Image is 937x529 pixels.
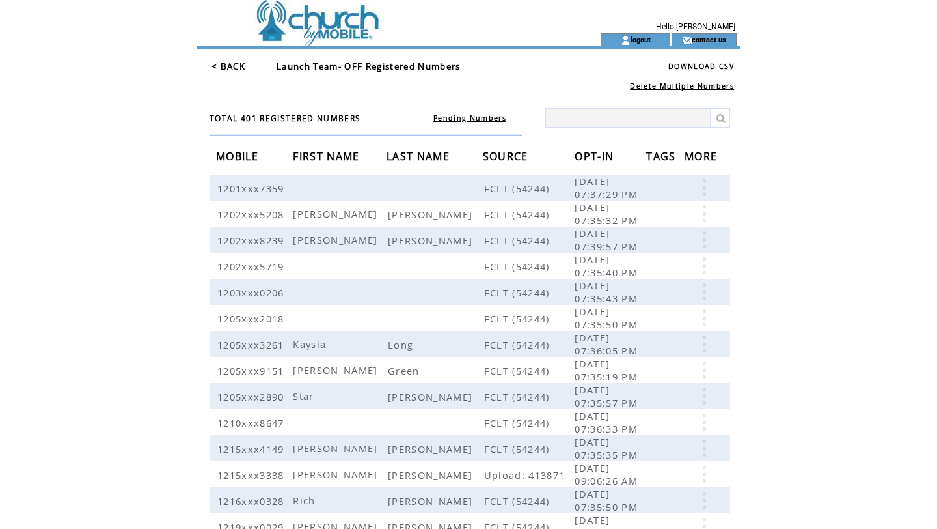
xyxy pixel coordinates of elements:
span: 1205xxx2018 [217,312,288,325]
span: FCLT (54244) [484,494,553,508]
span: 1210xxx8647 [217,416,288,429]
span: [PERSON_NAME] [388,390,476,403]
span: [DATE] 07:35:35 PM [575,435,641,461]
span: FCLT (54244) [484,260,553,273]
span: Upload: 413871 [484,468,569,481]
span: FCLT (54244) [484,234,553,247]
span: 1215xxx4149 [217,442,288,455]
span: Hello [PERSON_NAME] [656,22,735,31]
span: TOTAL 401 REGISTERED NUMBERS [210,113,360,124]
a: TAGS [646,152,679,160]
a: DOWNLOAD CSV [668,62,734,71]
span: TAGS [646,146,679,170]
span: Green [388,364,423,377]
span: Kaysia [293,337,329,350]
span: 1202xxx5719 [217,260,288,273]
span: [PERSON_NAME] [293,442,381,455]
span: [PERSON_NAME] [388,208,476,221]
span: [DATE] 07:35:32 PM [575,201,641,227]
span: [PERSON_NAME] [293,468,381,481]
span: [DATE] 07:39:57 PM [575,227,641,253]
span: [DATE] 07:35:43 PM [575,279,641,305]
span: Long [388,338,416,351]
span: FCLT (54244) [484,286,553,299]
span: 1203xxx0206 [217,286,288,299]
span: [PERSON_NAME] [293,207,381,220]
span: 1215xxx3338 [217,468,288,481]
span: Launch Team- OFF Registered Numbers [277,61,461,72]
span: 1202xxx8239 [217,234,288,247]
span: FCLT (54244) [484,390,553,403]
span: 1201xxx7359 [217,182,288,195]
span: [PERSON_NAME] [293,364,381,377]
a: SOURCE [483,152,532,160]
a: FIRST NAME [293,152,362,160]
span: [PERSON_NAME] [388,442,476,455]
span: 1205xxx9151 [217,364,288,377]
a: Pending Numbers [433,113,506,122]
span: [PERSON_NAME] [293,233,381,246]
span: 1205xxx2890 [217,390,288,403]
a: contact us [692,35,726,44]
span: MORE [685,146,720,170]
span: [DATE] 09:06:26 AM [575,461,641,487]
span: [DATE] 07:35:57 PM [575,383,641,409]
span: [DATE] 07:35:50 PM [575,487,641,513]
span: FCLT (54244) [484,416,553,429]
span: FCLT (54244) [484,442,553,455]
span: FCLT (54244) [484,208,553,221]
a: Delete Multiple Numbers [630,81,734,91]
a: logout [631,35,651,44]
span: FCLT (54244) [484,364,553,377]
a: OPT-IN [575,152,617,160]
span: [DATE] 07:35:19 PM [575,357,641,383]
span: [DATE] 07:36:05 PM [575,331,641,357]
span: Star [293,390,317,403]
a: LAST NAME [387,152,453,160]
a: < BACK [211,61,245,72]
img: contact_us_icon.gif [682,35,692,46]
img: account_icon.gif [621,35,631,46]
span: FCLT (54244) [484,338,553,351]
span: [DATE] 07:37:29 PM [575,175,641,201]
span: SOURCE [483,146,532,170]
span: FCLT (54244) [484,182,553,195]
span: [PERSON_NAME] [388,468,476,481]
span: MOBILE [216,146,262,170]
span: OPT-IN [575,146,617,170]
span: 1202xxx5208 [217,208,288,221]
span: [DATE] 07:35:50 PM [575,305,641,331]
span: 1205xxx3261 [217,338,288,351]
span: [DATE] 07:35:40 PM [575,253,641,279]
span: LAST NAME [387,146,453,170]
span: [DATE] 07:36:33 PM [575,409,641,435]
span: [PERSON_NAME] [388,234,476,247]
span: FCLT (54244) [484,312,553,325]
span: [PERSON_NAME] [388,494,476,508]
span: 1216xxx0328 [217,494,288,508]
a: MOBILE [216,152,262,160]
span: Rich [293,494,318,507]
span: FIRST NAME [293,146,362,170]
